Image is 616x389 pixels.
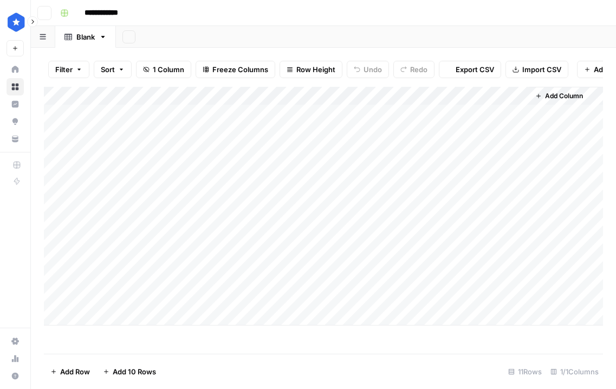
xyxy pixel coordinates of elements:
div: Blank [76,31,95,42]
button: Redo [393,61,435,78]
span: Add Column [545,91,583,101]
a: Usage [7,350,24,367]
a: Opportunities [7,113,24,130]
a: Insights [7,95,24,113]
span: Undo [364,64,382,75]
span: 1 Column [153,64,184,75]
button: Filter [48,61,89,78]
button: Add 10 Rows [96,363,163,380]
span: Add 10 Rows [113,366,156,377]
img: ConsumerAffairs Logo [7,12,26,32]
a: Blank [55,26,116,48]
span: Row Height [296,64,335,75]
a: Your Data [7,130,24,148]
button: Freeze Columns [196,61,275,78]
a: Browse [7,78,24,95]
button: Export CSV [439,61,501,78]
span: Add Row [60,366,90,377]
button: 1 Column [136,61,191,78]
span: Redo [410,64,427,75]
button: Row Height [280,61,342,78]
button: Workspace: ConsumerAffairs [7,9,24,36]
span: Import CSV [522,64,561,75]
button: Help + Support [7,367,24,385]
span: Export CSV [456,64,494,75]
button: Add Row [44,363,96,380]
button: Sort [94,61,132,78]
a: Home [7,61,24,78]
button: Undo [347,61,389,78]
span: Sort [101,64,115,75]
span: Filter [55,64,73,75]
div: 11 Rows [504,363,546,380]
div: 1/1 Columns [546,363,603,380]
a: Settings [7,333,24,350]
button: Add Column [531,89,587,103]
span: Freeze Columns [212,64,268,75]
button: Import CSV [505,61,568,78]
